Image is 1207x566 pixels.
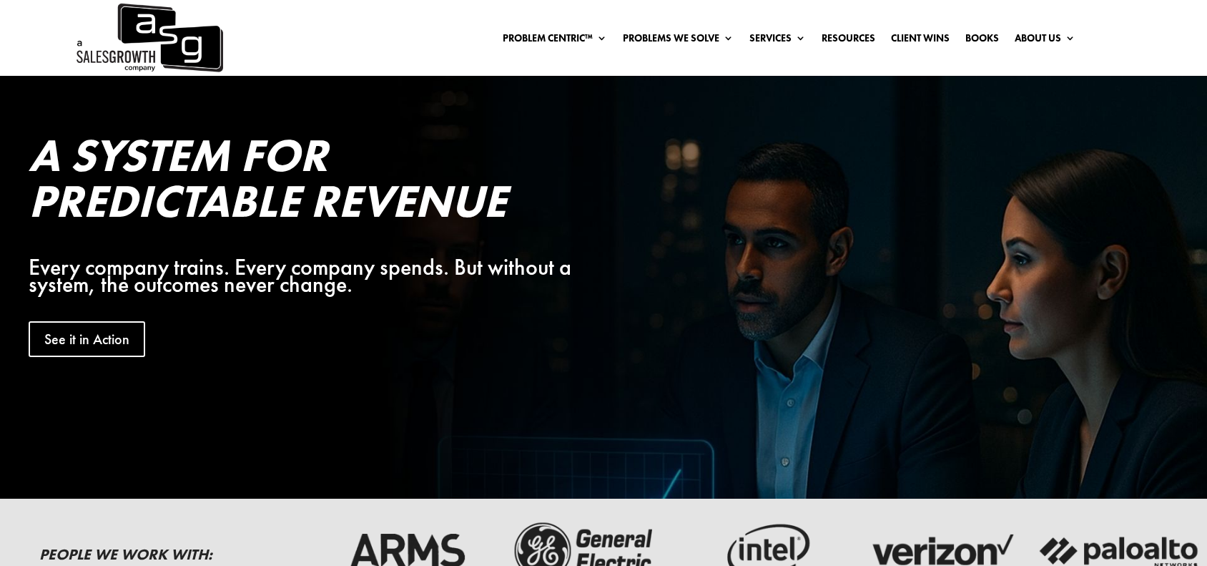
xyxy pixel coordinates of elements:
a: Resources [822,33,875,49]
a: Problem Centric™ [503,33,607,49]
a: Problems We Solve [623,33,734,49]
a: Books [965,33,999,49]
a: Services [749,33,806,49]
a: See it in Action [29,321,145,357]
a: Client Wins [891,33,950,49]
h2: A System for Predictable Revenue [29,132,624,231]
a: About Us [1015,33,1075,49]
div: Every company trains. Every company spends. But without a system, the outcomes never change. [29,259,624,293]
